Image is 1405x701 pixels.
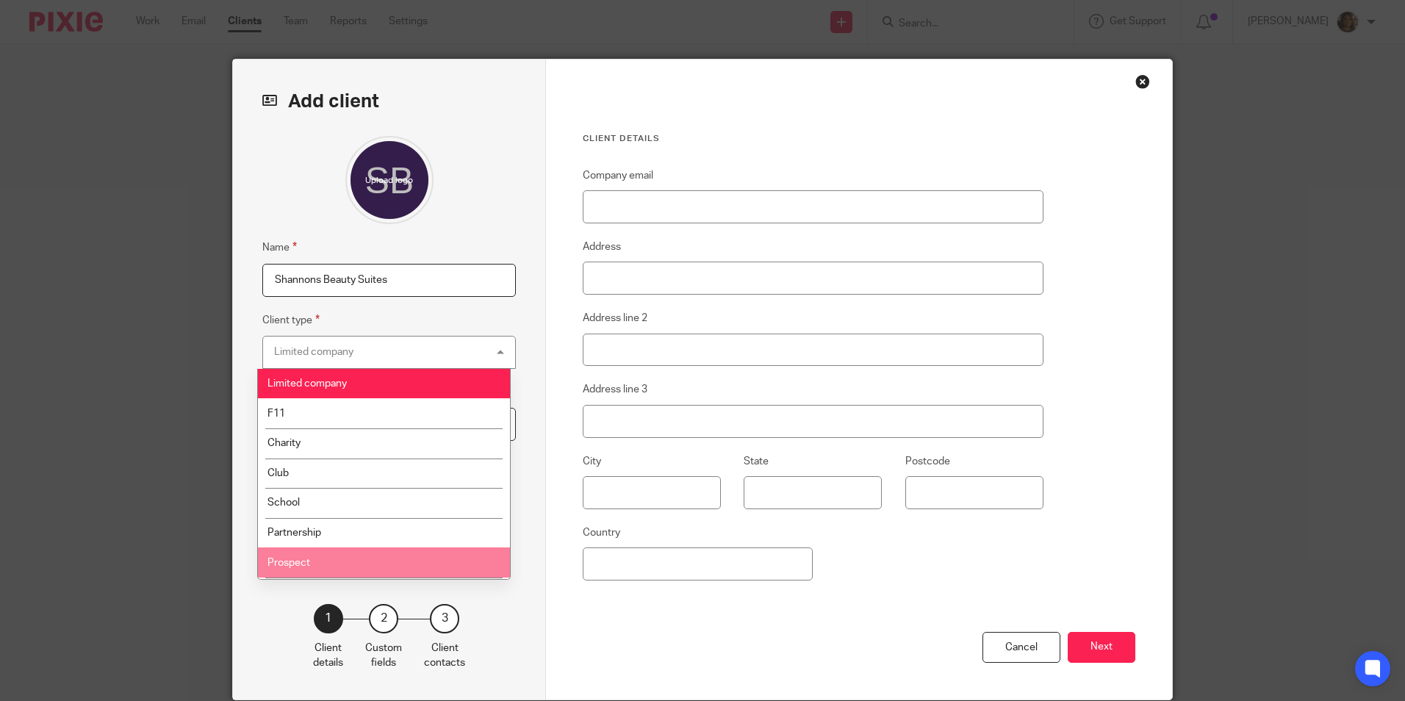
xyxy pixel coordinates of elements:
[267,409,285,419] span: F11
[274,347,353,357] div: Limited company
[1135,74,1150,89] div: Close this dialog window
[583,525,620,540] label: Country
[583,168,653,183] label: Company email
[267,558,310,568] span: Prospect
[1068,632,1135,664] button: Next
[583,454,601,469] label: City
[267,378,347,389] span: Limited company
[583,382,647,397] label: Address line 3
[744,454,769,469] label: State
[314,604,343,633] div: 1
[267,468,289,478] span: Club
[369,604,398,633] div: 2
[267,528,321,538] span: Partnership
[262,89,516,114] h2: Add client
[262,239,297,256] label: Name
[982,632,1060,664] div: Cancel
[583,240,621,254] label: Address
[365,641,402,671] p: Custom fields
[262,312,320,328] label: Client type
[583,133,1043,145] h3: Client details
[583,311,647,326] label: Address line 2
[430,604,459,633] div: 3
[267,438,301,448] span: Charity
[424,641,465,671] p: Client contacts
[905,454,950,469] label: Postcode
[267,497,300,508] span: School
[313,641,343,671] p: Client details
